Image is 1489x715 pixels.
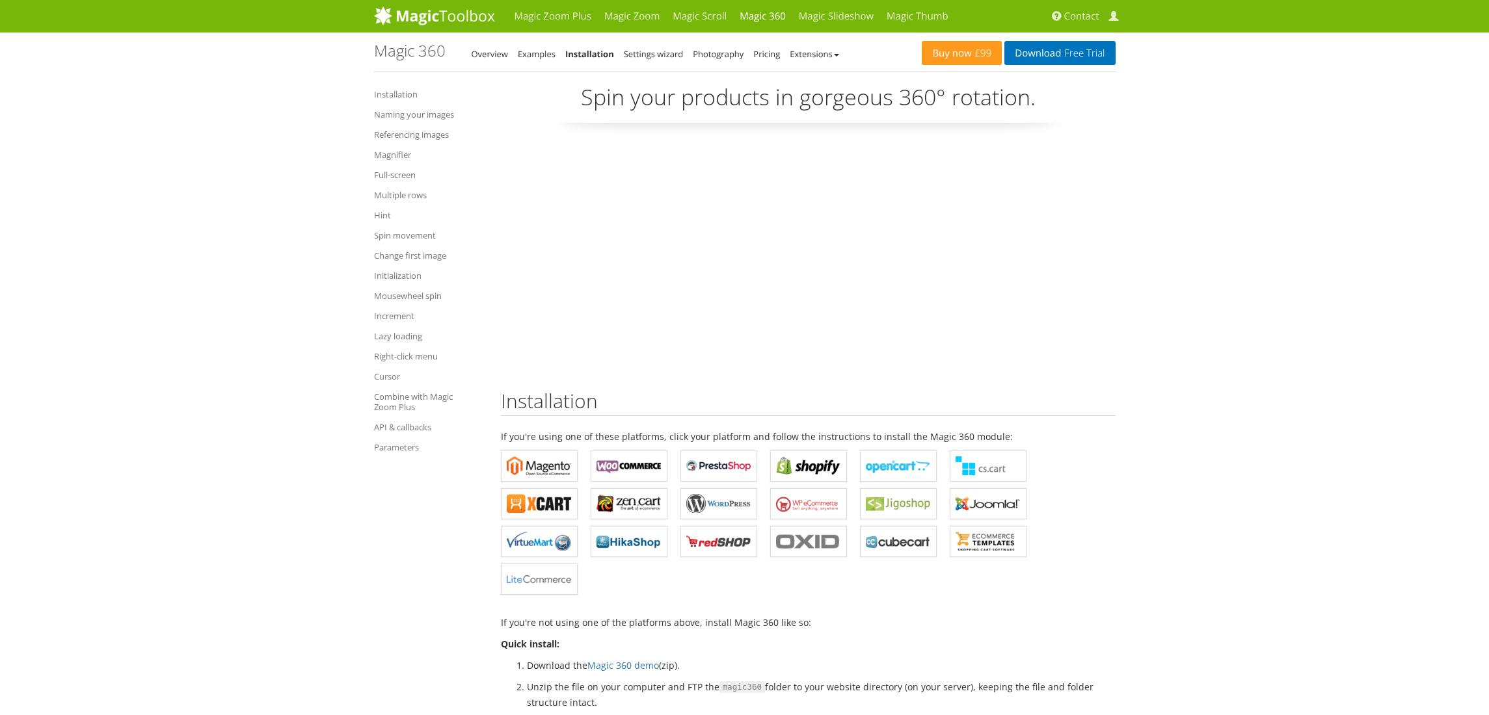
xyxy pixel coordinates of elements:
[501,564,578,595] a: Magic 360 for LiteCommerce
[507,569,572,589] b: Magic 360 for LiteCommerce
[501,638,559,650] strong: Quick install:
[374,328,481,344] a: Lazy loading
[686,532,751,551] b: Magic 360 for redSHOP
[597,532,662,551] b: Magic 360 for HikaShop
[518,48,556,60] a: Examples
[719,681,766,693] span: magic360
[374,348,481,364] a: Right-click menu
[374,227,481,243] a: Spin movement
[527,679,1116,710] li: Unzip the file on your computer and FTP the folder to your website directory (on your server), ke...
[950,526,1026,557] a: Magic 360 for ecommerce Templates
[790,48,838,60] a: Extensions
[956,532,1021,551] b: Magic 360 for ecommerce Templates
[374,6,495,25] img: MagicToolbox.com - Image tools for your website
[680,526,757,557] a: Magic 360 for redSHOP
[374,248,481,263] a: Change first image
[972,48,992,58] span: £99
[501,615,1116,630] p: If you're not using one of the platforms above, install Magic 360 like so:
[374,288,481,304] a: Mousewheel spin
[527,658,1116,673] li: Download the (zip).
[501,82,1116,123] p: Spin your products in gorgeous 360° rotation.
[591,450,667,482] a: Magic 360 for WooCommerce
[866,532,931,551] b: Magic 360 for CubeCart
[565,48,614,60] a: Installation
[776,532,841,551] b: Magic 360 for OXID
[374,268,481,283] a: Initialization
[693,48,744,60] a: Photography
[950,450,1026,482] a: Magic 360 for CS-Cart
[624,48,684,60] a: Settings wizard
[597,456,662,476] b: Magic 360 for WooCommerce
[587,659,659,671] a: Magic 360 demo
[501,488,578,519] a: Magic 360 for X-Cart
[374,419,481,435] a: API & callbacks
[374,369,481,384] a: Cursor
[776,494,841,513] b: Magic 360 for WP e-Commerce
[776,456,841,476] b: Magic 360 for Shopify
[680,488,757,519] a: Magic 360 for WordPress
[501,526,578,557] a: Magic 360 for VirtueMart
[956,494,1021,513] b: Magic 360 for Joomla
[597,494,662,513] b: Magic 360 for Zen Cart
[680,450,757,482] a: Magic 360 for PrestaShop
[866,456,931,476] b: Magic 360 for OpenCart
[686,494,751,513] b: Magic 360 for WordPress
[507,532,572,551] b: Magic 360 for VirtueMart
[770,488,847,519] a: Magic 360 for WP e-Commerce
[374,127,481,142] a: Referencing images
[501,450,578,482] a: Magic 360 for Magento
[374,42,446,59] h1: Magic 360
[501,429,1116,444] p: If you're using one of these platforms, click your platform and follow the instructions to instal...
[1064,10,1099,23] span: Contact
[507,456,572,476] b: Magic 360 for Magento
[1004,41,1115,65] a: DownloadFree Trial
[374,439,481,455] a: Parameters
[472,48,508,60] a: Overview
[860,526,937,557] a: Magic 360 for CubeCart
[374,187,481,203] a: Multiple rows
[374,147,481,162] a: Magnifier
[686,456,751,476] b: Magic 360 for PrestaShop
[591,526,667,557] a: Magic 360 for HikaShop
[922,41,1002,65] a: Buy now£99
[374,389,481,415] a: Combine with Magic Zoom Plus
[374,107,481,122] a: Naming your images
[591,488,667,519] a: Magic 360 for Zen Cart
[1061,48,1105,58] span: Free Trial
[860,488,937,519] a: Magic 360 for Jigoshop
[374,167,481,183] a: Full-screen
[770,450,847,482] a: Magic 360 for Shopify
[866,494,931,513] b: Magic 360 for Jigoshop
[956,456,1021,476] b: Magic 360 for CS-Cart
[374,207,481,223] a: Hint
[860,450,937,482] a: Magic 360 for OpenCart
[374,86,481,102] a: Installation
[374,308,481,324] a: Increment
[950,488,1026,519] a: Magic 360 for Joomla
[507,494,572,513] b: Magic 360 for X-Cart
[501,390,1116,416] h2: Installation
[770,526,847,557] a: Magic 360 for OXID
[753,48,780,60] a: Pricing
